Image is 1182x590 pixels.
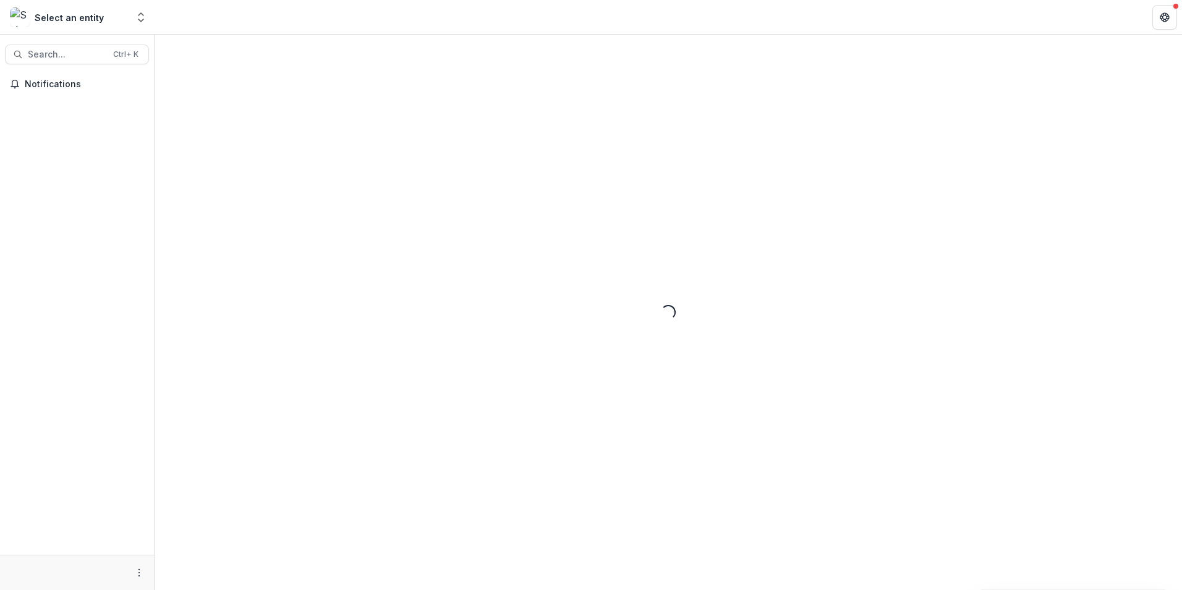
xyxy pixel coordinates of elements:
[132,565,147,580] button: More
[5,45,149,64] button: Search...
[5,74,149,94] button: Notifications
[111,48,141,61] div: Ctrl + K
[25,79,144,90] span: Notifications
[1152,5,1177,30] button: Get Help
[132,5,150,30] button: Open entity switcher
[28,49,106,60] span: Search...
[35,11,104,24] div: Select an entity
[10,7,30,27] img: Select an entity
